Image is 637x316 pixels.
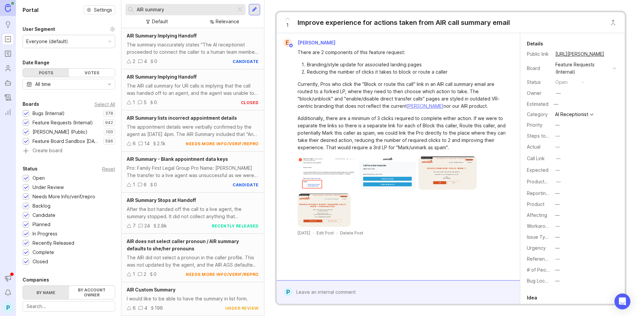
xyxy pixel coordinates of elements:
label: Actual [527,144,540,150]
label: Expected [527,167,548,173]
button: Workaround [553,222,562,230]
div: Relevance [216,18,239,25]
div: 196 [155,304,163,312]
div: Companies [23,276,49,284]
div: Default [152,18,168,25]
div: Open Intercom Messenger [614,293,630,309]
div: 2.1k [157,140,166,147]
div: Delete Post [340,230,363,236]
button: Reference(s) [553,255,562,263]
a: AIR Summary - Blank appointment data keysPro: Family First Legal Group Pro Name: [PERSON_NAME] Th... [121,152,264,193]
a: Changelog [2,92,14,103]
a: AIR does not select caller pronoun / AIR summary defaults to she/her pronounsThe AIR did not sele... [121,234,264,282]
a: Ideas [2,19,14,31]
span: AIR Summary Implying Handoff [127,33,197,38]
div: Boards [23,100,39,108]
span: AIR Summary - Blank appointment data keys [127,156,228,162]
div: The appointment details were verbally confirmed by the agent as [DATE] 4pm. The AIR Summary inclu... [127,123,259,138]
div: 5 [144,99,147,106]
div: — [555,222,560,230]
div: Board [527,65,550,72]
span: AIR Summary Stops at Handoff [127,197,196,203]
button: Call Link [554,154,563,163]
label: Call Link [527,156,545,161]
div: Feature Requests (Internal) [33,119,93,126]
div: — [556,155,561,162]
div: Select All [95,102,115,106]
div: — [555,143,560,151]
div: 0 [154,181,157,188]
label: ProductboardID [527,179,562,184]
div: P [2,301,14,313]
div: I would like to be able to have the summary in list form. [127,295,259,302]
img: https://canny-assets.io/images/3a2abca89cd9e2a45fbb5fefce061b7b.png [418,157,477,190]
div: After the bot handed off the call to a live agent, the summary stopped. It did not collect anythi... [127,206,259,220]
input: Search... [27,303,111,310]
div: There are 2 components of this feature request: [298,49,507,56]
div: The summary inaccurately states "The AI receptionist proceeded to connect the caller to a human t... [127,41,259,56]
div: under review [225,305,259,311]
a: AIR Summary lists incorrect appointment detailsThe appointment details were verbally confirmed by... [121,110,264,152]
button: ProductboardID [554,177,563,186]
p: 942 [105,120,113,125]
div: — [555,212,560,219]
li: Reducing the number of clicks it takes to block or route a caller [307,68,507,76]
h1: Portal [23,6,38,14]
a: Autopilot [2,77,14,89]
p: 378 [105,111,113,116]
span: AIR Custom Summary [127,287,176,292]
span: AIR Summary Implying Handoff [127,74,197,80]
div: User Segment [23,25,55,33]
div: 6 [144,181,147,188]
div: Bugs (Internal) [33,110,65,117]
a: AIR Summary Implying HandoffThe summary inaccurately states "The AI receptionist proceeded to con... [121,28,264,69]
div: — [555,266,560,274]
div: — [555,190,560,197]
div: needs more info/verif/repro [186,141,259,147]
svg: toggle icon [104,82,115,87]
a: Roadmaps [2,48,14,60]
div: Improve experience for actions taken from AIR call summary email [298,18,510,27]
div: 2 [133,58,135,65]
div: open [555,79,568,86]
button: Notifications [2,287,14,299]
div: candidate [233,59,259,64]
a: Create board [23,148,115,154]
div: Pro: Family First Legal Group Pro Name: [PERSON_NAME] The transfer to a live agent was unsuccessf... [127,164,259,179]
div: 4 [144,58,147,65]
img: member badge [288,43,293,48]
label: # of People Affected [527,267,574,273]
a: AIR Custom SummaryI would like to be able to have the summary in list form.64196under review [121,282,264,316]
li: Branding/style update for associated landing pages [307,61,507,68]
div: — [552,100,560,108]
div: All time [35,81,51,88]
div: Reset [102,167,115,171]
label: Reference(s) [527,256,556,262]
div: 14 [144,140,150,147]
div: — [555,132,560,140]
div: 1 [133,271,135,278]
div: Under Review [33,184,64,191]
div: Currently, Pros who click the "Block or route this call" link in an AIR call summary email are ro... [298,81,507,110]
div: 1 [133,181,135,188]
p: 596 [105,139,113,144]
div: 0 [154,271,157,278]
div: — [556,90,561,97]
span: AIR does not select caller pronoun / AIR summary defaults to she/her pronouns [127,238,239,251]
button: Close button [606,16,620,29]
img: https://canny-assets.io/images/60cf4d659d3030030305a850404f9da3.png [359,157,416,190]
div: closed [241,100,259,105]
img: https://canny-assets.io/images/d2d8ed2eaab451b17aa0a4c29a361e6b.png [298,157,357,190]
div: Candidate [33,212,55,219]
p: 100 [106,129,113,135]
div: Status [23,165,37,173]
a: Portal [2,33,14,45]
a: [DATE] [298,230,310,236]
button: Announcements [2,272,14,284]
label: Issue Type [527,234,551,240]
div: 1 [133,99,135,106]
a: AIR Summary Stops at HandoffAfter the bot handed off the call to a live agent, the summary stoppe... [121,193,264,234]
div: — [555,233,560,241]
span: 1 [286,22,289,29]
div: AI Receptionist [555,112,588,117]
